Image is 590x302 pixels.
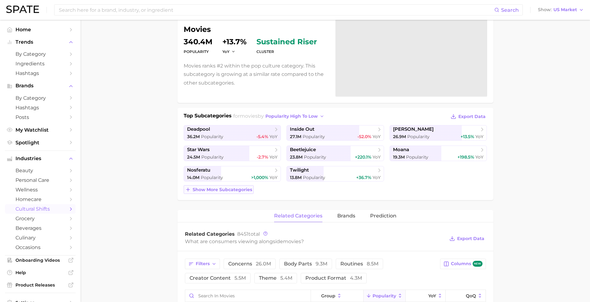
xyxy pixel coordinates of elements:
span: YoY [222,49,229,54]
span: new [473,261,483,267]
span: theme [259,276,292,281]
button: YoY [406,290,446,302]
span: Popularity [201,134,223,139]
span: Prediction [370,213,396,219]
button: Popularity [364,290,406,302]
span: YoY [373,175,381,180]
span: >1,000% [251,175,268,180]
a: cultural shifts [5,204,76,214]
span: for by [233,113,326,119]
span: personal care [15,177,65,183]
span: Search [501,7,519,13]
span: 14.0m [187,175,199,180]
a: beauty [5,166,76,175]
span: Popularity [201,175,223,180]
span: -2.7% [257,154,268,160]
a: [PERSON_NAME]26.9m Popularity+13.5% YoY [390,125,487,141]
dd: 340.4m [184,38,212,46]
p: Movies ranks #2 within the pop culture category. This subcategory is growing at a similar rate co... [184,62,328,87]
span: deadpool [187,126,210,132]
span: by Category [15,95,65,101]
a: by Category [5,93,76,103]
span: Posts [15,114,65,120]
span: 5.5m [234,275,246,281]
span: Hashtags [15,70,65,76]
span: 24.5m [187,154,200,160]
span: My Watchlist [15,127,65,133]
span: Onboarding Videos [15,257,65,263]
span: inside out [290,126,314,132]
span: moana [393,147,409,153]
h1: Top Subcategories [184,112,232,121]
span: Related Categories [185,231,235,237]
span: 9.3m [316,261,327,267]
span: movies [240,113,258,119]
span: wellness [15,187,65,193]
span: star wars [187,147,210,153]
span: Show more subcategories [193,187,252,192]
a: Hashtags [5,68,76,78]
span: QoQ [466,293,476,298]
span: +198.5% [457,154,474,160]
dt: cluster [256,48,317,55]
span: YoY [269,134,278,139]
span: brands [337,213,355,219]
span: Popularity [373,293,396,298]
span: by Category [15,51,65,57]
dd: +13.7% [222,38,247,46]
a: by Category [5,49,76,59]
span: Show [538,8,552,11]
span: 26.9m [393,134,406,139]
a: grocery [5,214,76,223]
a: star wars24.5m Popularity-2.7% YoY [184,146,281,161]
a: Posts [5,112,76,122]
input: Search here for a brand, industry, or ingredient [58,5,494,15]
span: popularity high to low [265,114,318,119]
span: Popularity [303,134,325,139]
span: 8.5m [367,261,378,267]
a: Help [5,268,76,277]
a: inside out27.1m Popularity-52.0% YoY [286,125,384,141]
span: YoY [373,154,381,160]
a: Onboarding Videos [5,256,76,265]
button: popularity high to low [264,112,326,120]
a: Ingredients [5,59,76,68]
span: Export Data [457,236,484,241]
a: Product Releases [5,280,76,290]
span: occasions [15,244,65,250]
div: What are consumers viewing alongside ? [185,237,445,246]
button: Brands [5,81,76,90]
span: 13.8m [290,175,302,180]
button: Columnsnew [440,259,486,269]
a: personal care [5,175,76,185]
span: 5.4m [280,275,292,281]
a: homecare [5,195,76,204]
span: YoY [475,134,483,139]
span: beverages [15,225,65,231]
span: beauty [15,168,65,173]
a: culinary [5,233,76,243]
span: YoY [373,134,381,139]
a: My Watchlist [5,125,76,135]
button: Export Data [449,112,487,121]
button: group [311,290,364,302]
span: homecare [15,196,65,202]
button: Show more subcategories [184,185,254,194]
span: product format [305,276,362,281]
span: 8451 [237,231,248,237]
a: occasions [5,243,76,252]
span: concerns [228,261,271,266]
dt: Popularity [184,48,212,55]
a: twilight13.8m Popularity+36.7% YoY [286,166,384,182]
span: Popularity [201,154,224,160]
span: Popularity [303,175,325,180]
span: Trends [15,39,65,45]
a: wellness [5,185,76,195]
a: beverages [5,223,76,233]
button: ShowUS Market [536,6,585,14]
span: Industries [15,156,65,161]
a: moana19.3m Popularity+198.5% YoY [390,146,487,161]
span: Brands [15,83,65,89]
span: +220.1% [355,154,371,160]
span: Home [15,27,65,33]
